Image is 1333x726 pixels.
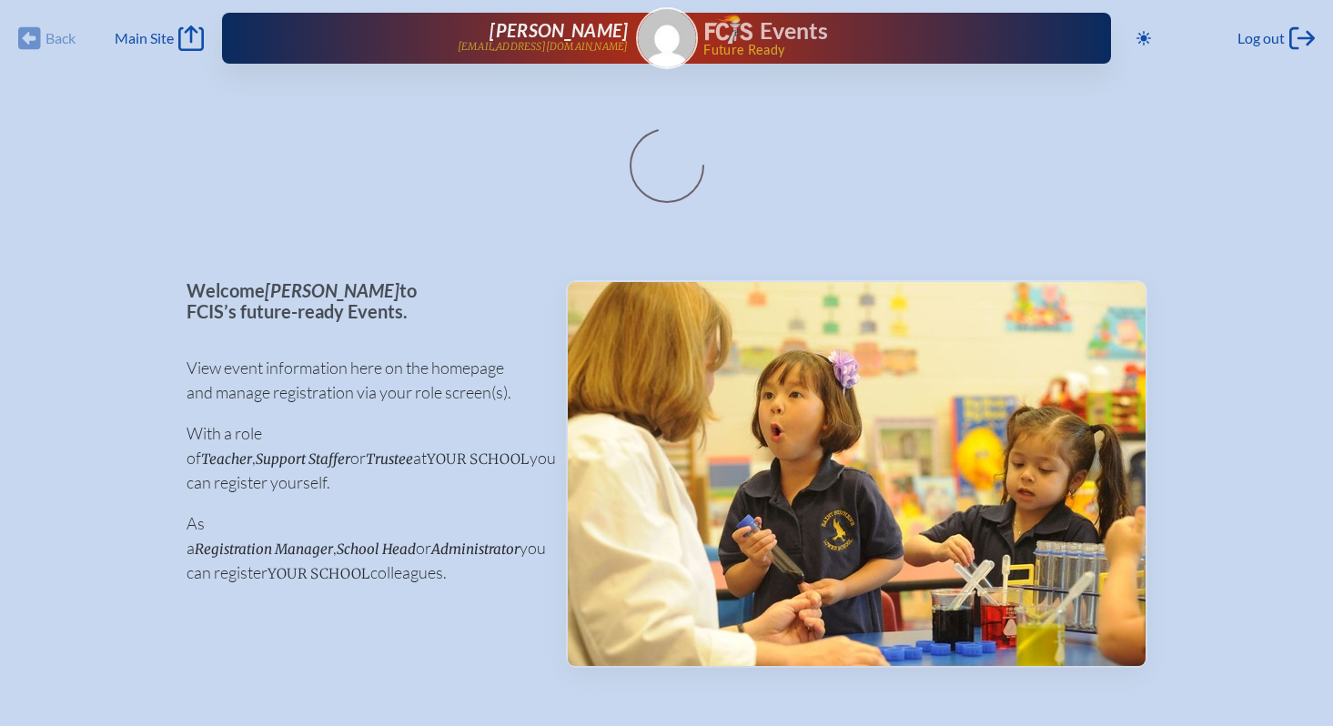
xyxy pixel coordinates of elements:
[268,565,370,582] span: your school
[201,450,252,468] span: Teacher
[427,450,530,468] span: your school
[187,280,537,321] p: Welcome to FCIS’s future-ready Events.
[1237,29,1285,47] span: Log out
[703,44,1052,56] span: Future Ready
[187,356,537,405] p: View event information here on the homepage and manage registration via your role screen(s).
[636,7,698,69] a: Gravatar
[187,421,537,495] p: With a role of , or at you can register yourself.
[256,450,350,468] span: Support Staffer
[265,279,399,301] span: [PERSON_NAME]
[458,41,629,53] p: [EMAIL_ADDRESS][DOMAIN_NAME]
[431,540,520,558] span: Administrator
[568,282,1146,666] img: Events
[187,511,537,585] p: As a , or you can register colleagues.
[337,540,416,558] span: School Head
[115,25,204,51] a: Main Site
[366,450,413,468] span: Trustee
[195,540,333,558] span: Registration Manager
[490,19,628,41] span: [PERSON_NAME]
[705,15,1053,56] div: FCIS Events — Future ready
[280,20,628,56] a: [PERSON_NAME][EMAIL_ADDRESS][DOMAIN_NAME]
[638,9,696,67] img: Gravatar
[115,29,174,47] span: Main Site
